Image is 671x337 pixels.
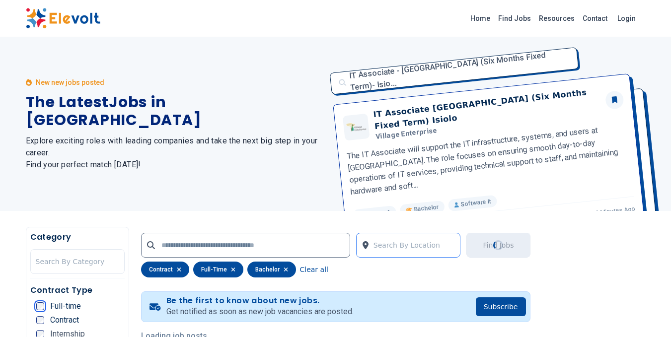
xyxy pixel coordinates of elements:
[166,306,354,318] p: Get notified as soon as new job vacancies are posted.
[141,262,189,277] div: contract
[50,316,79,324] span: Contract
[36,316,44,324] input: Contract
[535,10,579,26] a: Resources
[621,289,671,337] iframe: Chat Widget
[36,77,104,87] p: New new jobs posted
[36,302,44,310] input: Full-time
[466,233,530,258] button: Find JobsLoading...
[247,262,296,277] div: bachelor
[193,262,243,277] div: full-time
[579,10,611,26] a: Contact
[494,10,535,26] a: Find Jobs
[50,302,81,310] span: Full-time
[30,284,125,296] h5: Contract Type
[466,10,494,26] a: Home
[300,262,328,277] button: Clear all
[26,8,100,29] img: Elevolt
[26,135,324,171] h2: Explore exciting roles with leading companies and take the next big step in your career. Find you...
[30,231,125,243] h5: Category
[26,93,324,129] h1: The Latest Jobs in [GEOGRAPHIC_DATA]
[611,8,642,28] a: Login
[493,240,504,251] div: Loading...
[476,297,526,316] button: Subscribe
[166,296,354,306] h4: Be the first to know about new jobs.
